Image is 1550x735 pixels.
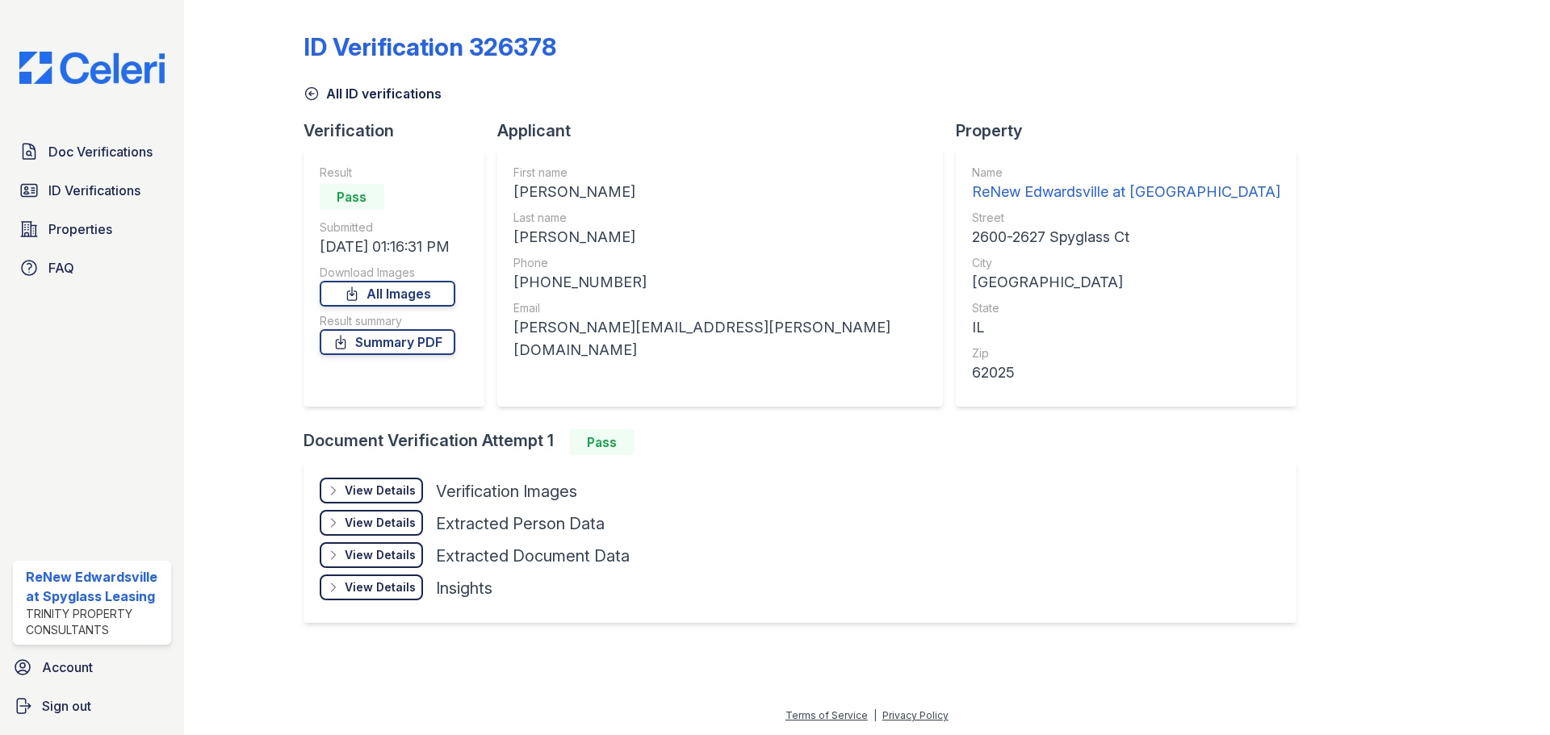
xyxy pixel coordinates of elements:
[304,84,442,103] a: All ID verifications
[13,213,171,245] a: Properties
[320,219,455,236] div: Submitted
[345,515,416,531] div: View Details
[6,690,178,722] a: Sign out
[972,210,1280,226] div: Street
[304,429,1309,455] div: Document Verification Attempt 1
[972,271,1280,294] div: [GEOGRAPHIC_DATA]
[320,165,455,181] div: Result
[513,300,927,316] div: Email
[320,329,455,355] a: Summary PDF
[436,480,577,503] div: Verification Images
[785,709,868,721] a: Terms of Service
[513,210,927,226] div: Last name
[26,606,165,638] div: Trinity Property Consultants
[345,579,416,595] div: View Details
[972,165,1280,181] div: Name
[320,281,455,307] a: All Images
[320,236,455,258] div: [DATE] 01:16:31 PM
[345,547,416,563] div: View Details
[497,119,956,142] div: Applicant
[972,165,1280,203] a: Name ReNew Edwardsville at [GEOGRAPHIC_DATA]
[882,709,949,721] a: Privacy Policy
[972,316,1280,339] div: IL
[513,271,927,294] div: [PHONE_NUMBER]
[345,482,416,499] div: View Details
[42,696,91,716] span: Sign out
[304,119,497,142] div: Verification
[320,265,455,281] div: Download Images
[972,226,1280,248] div: 2600-2627 Spyglass Ct
[972,345,1280,361] div: Zip
[42,658,93,677] span: Account
[6,651,178,683] a: Account
[513,255,927,271] div: Phone
[26,567,165,606] div: ReNew Edwardsville at Spyglass Leasing
[436,545,630,567] div: Extracted Document Data
[972,300,1280,316] div: State
[513,226,927,248] div: [PERSON_NAME]
[6,52,178,84] img: CE_Logo_Blue-a8612792a0a2168367f1c8372b55b34899dd931a85d93a1a3d3e32e68fde9ad4.png
[304,32,556,61] div: ID Verification 326378
[436,577,492,599] div: Insights
[13,136,171,168] a: Doc Verifications
[513,316,927,361] div: [PERSON_NAME][EMAIL_ADDRESS][PERSON_NAME][DOMAIN_NAME]
[972,361,1280,384] div: 62025
[320,184,384,210] div: Pass
[972,181,1280,203] div: ReNew Edwardsville at [GEOGRAPHIC_DATA]
[13,174,171,207] a: ID Verifications
[48,258,74,278] span: FAQ
[48,219,112,239] span: Properties
[956,119,1309,142] div: Property
[48,142,153,161] span: Doc Verifications
[513,181,927,203] div: [PERSON_NAME]
[513,165,927,181] div: First name
[873,709,877,721] div: |
[436,512,605,535] div: Extracted Person Data
[570,429,635,455] div: Pass
[320,313,455,329] div: Result summary
[972,255,1280,271] div: City
[13,252,171,284] a: FAQ
[48,181,140,200] span: ID Verifications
